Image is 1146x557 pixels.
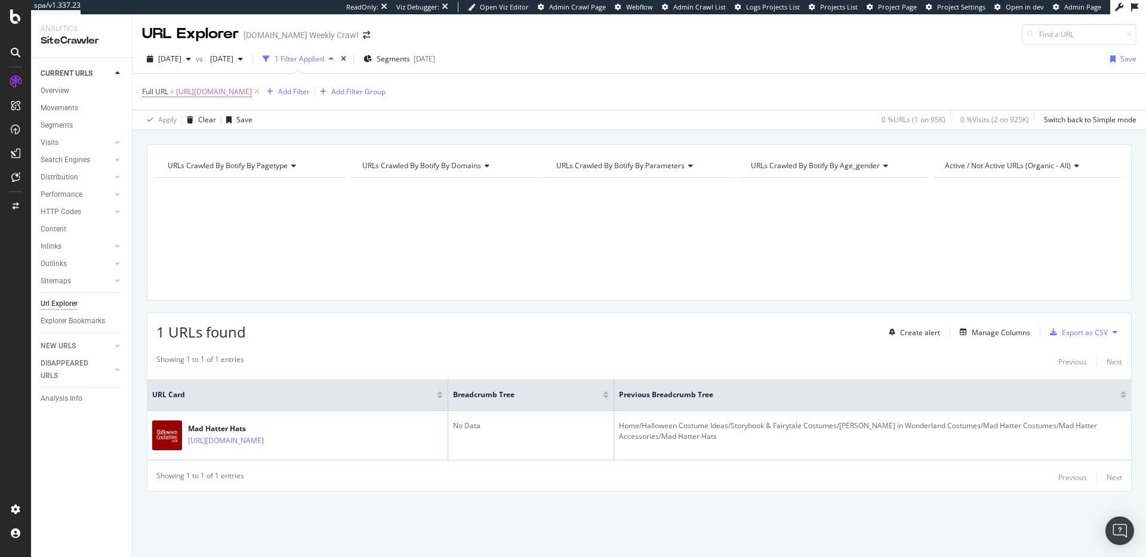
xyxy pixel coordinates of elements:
[221,110,252,129] button: Save
[188,423,316,434] div: Mad Hatter Hats
[955,325,1030,339] button: Manage Columns
[152,389,434,400] span: URL Card
[41,357,101,382] div: DISAPPEARED URLS
[168,160,288,171] span: URLs Crawled By Botify By pagetype
[41,188,82,201] div: Performance
[158,115,177,125] div: Apply
[41,188,112,201] a: Performance
[41,171,112,184] a: Distribution
[41,258,112,270] a: Outlinks
[170,86,174,97] span: =
[41,67,93,80] div: CURRENT URLS
[396,2,439,12] div: Viz Debugger:
[156,322,246,342] span: 1 URLs found
[1120,54,1136,64] div: Save
[41,119,124,132] a: Segments
[884,323,940,342] button: Create alert
[236,115,252,125] div: Save
[41,223,124,236] a: Content
[258,49,338,69] button: 1 Filter Applied
[41,315,124,327] a: Explorer Bookmarks
[275,54,324,64] div: 1 Filter Applied
[156,354,244,369] div: Showing 1 to 1 of 1 entries
[196,54,205,64] span: vs
[41,240,112,253] a: Inlinks
[182,110,216,129] button: Clear
[41,340,112,352] a: NEW URLS
[556,160,685,171] span: URLs Crawled By Botify By parameters
[377,54,410,64] span: Segments
[1039,110,1136,129] button: Switch back to Simple mode
[480,2,529,11] span: Open Viz Editor
[41,102,78,115] div: Movements
[41,85,69,97] div: Overview
[748,156,917,175] h4: URLs Crawled By Botify By age_gender
[156,471,244,485] div: Showing 1 to 1 of 1 entries
[994,2,1044,12] a: Open in dev
[960,115,1029,125] div: 0 % Visits ( 2 on 925K )
[626,2,653,11] span: Webflow
[1062,327,1108,338] div: Export as CSV
[1058,472,1087,482] div: Previous
[41,240,61,253] div: Inlinks
[1006,2,1044,11] span: Open in dev
[142,24,239,44] div: URL Explorer
[900,327,940,338] div: Create alert
[41,102,124,115] a: Movements
[315,85,386,99] button: Add Filter Group
[1058,357,1087,367] div: Previous
[41,171,78,184] div: Distribution
[867,2,917,12] a: Project Page
[735,2,800,12] a: Logs Projects List
[1064,2,1101,11] span: Admin Page
[41,223,66,236] div: Content
[41,24,122,34] div: Analytics
[205,49,248,69] button: [DATE]
[1045,323,1108,342] button: Export as CSV
[554,156,723,175] h4: URLs Crawled By Botify By parameters
[1053,2,1101,12] a: Admin Page
[1058,354,1087,369] button: Previous
[41,85,124,97] a: Overview
[1107,354,1122,369] button: Next
[41,154,90,166] div: Search Engines
[468,2,529,12] a: Open Viz Editor
[142,86,168,97] span: Full URL
[414,54,435,64] div: [DATE]
[142,49,196,69] button: [DATE]
[41,315,105,327] div: Explorer Bookmarks
[615,2,653,12] a: Webflow
[41,67,112,80] a: CURRENT URLS
[362,160,481,171] span: URLs Crawled By Botify By domains
[142,110,177,129] button: Apply
[41,357,112,382] a: DISAPPEARED URLS
[346,2,378,12] div: ReadOnly:
[926,2,985,12] a: Project Settings
[41,298,78,310] div: Url Explorer
[1107,471,1122,485] button: Next
[244,29,358,41] div: [DOMAIN_NAME] Weekly Crawl
[1105,49,1136,69] button: Save
[673,2,726,11] span: Admin Crawl List
[41,119,73,132] div: Segments
[878,2,917,11] span: Project Page
[41,392,82,405] div: Analysis Info
[746,2,800,11] span: Logs Projects List
[619,420,1126,442] div: Home/Halloween Costume Ideas/Storybook & Fairytale Costumes/[PERSON_NAME] in Wonderland Costumes/...
[809,2,858,12] a: Projects List
[41,275,71,287] div: Sitemaps
[331,86,386,97] div: Add Filter Group
[338,53,349,65] div: times
[41,206,112,218] a: HTTP Codes
[1044,115,1136,125] div: Switch back to Simple mode
[1107,472,1122,482] div: Next
[453,389,584,400] span: Breadcrumb Tree
[152,420,182,450] img: main image
[820,2,858,11] span: Projects List
[359,49,440,69] button: Segments[DATE]
[41,137,112,149] a: Visits
[942,156,1111,175] h4: Active / Not Active URLs
[158,54,181,64] span: 2025 Sep. 9th
[363,31,370,39] div: arrow-right-arrow-left
[41,275,112,287] a: Sitemaps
